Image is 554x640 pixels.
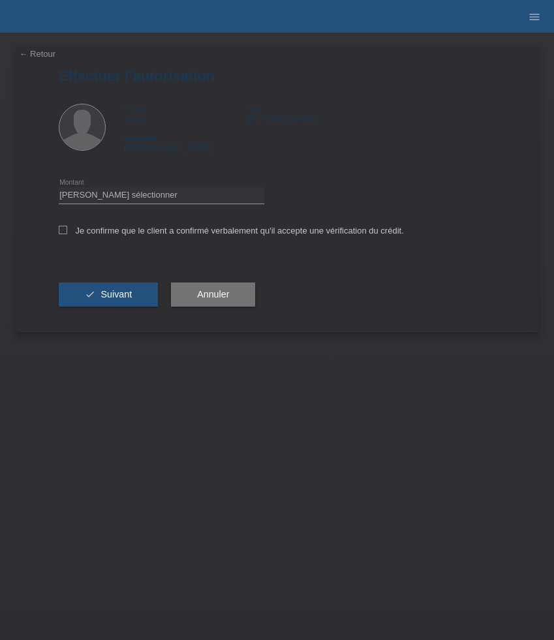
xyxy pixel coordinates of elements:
[85,289,95,299] i: check
[528,10,541,23] i: menu
[59,68,496,84] h1: Effectuer l’autorisation
[59,226,404,236] label: Je confirme que le client a confirmé verbalement qu'il accepte une vérification du crédit.
[247,105,262,113] span: Nom
[124,133,248,153] div: [GEOGRAPHIC_DATA]
[59,282,159,307] button: check Suivant
[197,289,229,299] span: Annuler
[171,282,255,307] button: Annuler
[20,49,56,59] a: ← Retour
[521,12,547,20] a: menu
[100,289,132,299] span: Suivant
[124,105,149,113] span: Prénom
[124,104,248,123] div: Janick
[247,104,371,123] div: [PERSON_NAME]
[124,134,158,142] span: Nationalité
